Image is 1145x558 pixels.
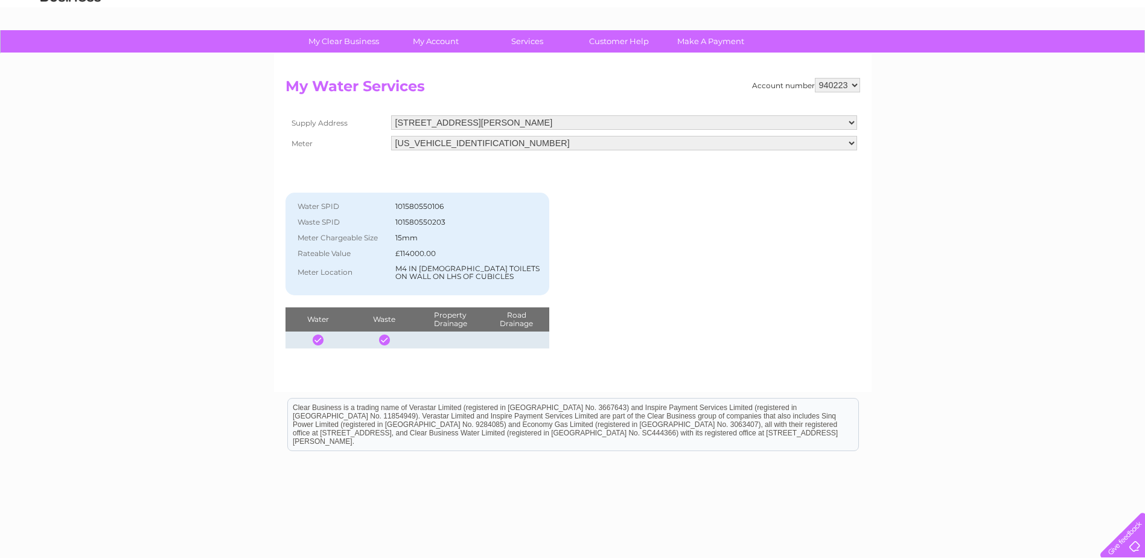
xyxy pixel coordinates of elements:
[285,78,860,101] h2: My Water Services
[292,246,392,261] th: Rateable Value
[392,214,544,230] td: 101580550203
[1065,51,1094,60] a: Contact
[392,246,544,261] td: £114000.00
[288,7,858,59] div: Clear Business is a trading name of Verastar Limited (registered in [GEOGRAPHIC_DATA] No. 3667643...
[392,230,544,246] td: 15mm
[285,133,388,153] th: Meter
[40,31,101,68] img: logo.png
[285,112,388,133] th: Supply Address
[386,30,485,53] a: My Account
[294,30,394,53] a: My Clear Business
[292,214,392,230] th: Waste SPID
[292,199,392,214] th: Water SPID
[661,30,761,53] a: Make A Payment
[752,78,860,92] div: Account number
[1105,51,1134,60] a: Log out
[997,51,1033,60] a: Telecoms
[569,30,669,53] a: Customer Help
[351,307,417,332] th: Waste
[483,307,550,332] th: Road Drainage
[917,6,1001,21] a: 0333 014 3131
[292,261,392,284] th: Meter Location
[392,199,544,214] td: 101580550106
[477,30,577,53] a: Services
[292,230,392,246] th: Meter Chargeable Size
[285,307,351,332] th: Water
[963,51,989,60] a: Energy
[392,261,544,284] td: M4 IN [DEMOGRAPHIC_DATA] TOILETS ON WALL ON LHS OF CUBICLES
[933,51,955,60] a: Water
[417,307,483,332] th: Property Drainage
[1040,51,1057,60] a: Blog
